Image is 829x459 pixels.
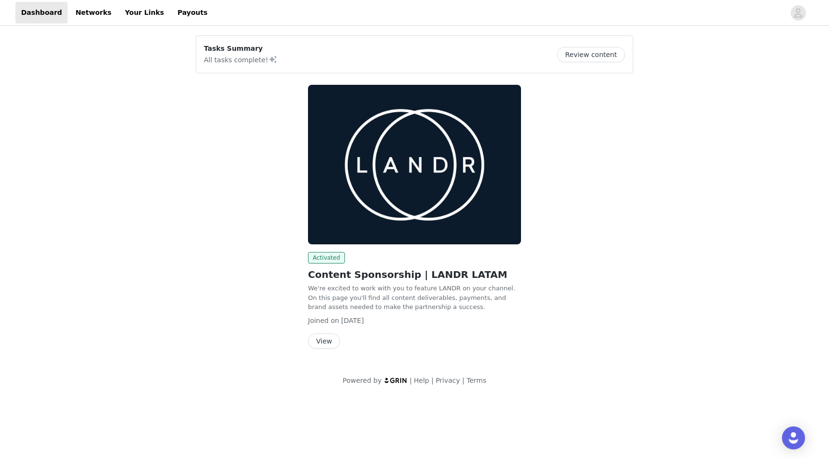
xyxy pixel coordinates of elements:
[341,317,364,324] span: [DATE]
[782,426,805,449] div: Open Intercom Messenger
[308,85,521,244] img: LANDR | SP | USD
[414,377,429,384] a: Help
[431,377,434,384] span: |
[308,317,339,324] span: Joined on
[172,2,213,23] a: Payouts
[462,377,464,384] span: |
[308,267,521,282] h2: Content Sponsorship | LANDR LATAM
[204,54,278,65] p: All tasks complete!
[15,2,68,23] a: Dashboard
[557,47,625,62] button: Review content
[384,377,408,383] img: logo
[793,5,803,21] div: avatar
[436,377,460,384] a: Privacy
[204,44,278,54] p: Tasks Summary
[466,377,486,384] a: Terms
[410,377,412,384] span: |
[308,252,345,264] span: Activated
[308,284,521,312] p: We're excited to work with you to feature LANDR on your channel. On this page you'll find all con...
[308,333,340,349] button: View
[343,377,381,384] span: Powered by
[308,338,340,345] a: View
[119,2,170,23] a: Your Links
[70,2,117,23] a: Networks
